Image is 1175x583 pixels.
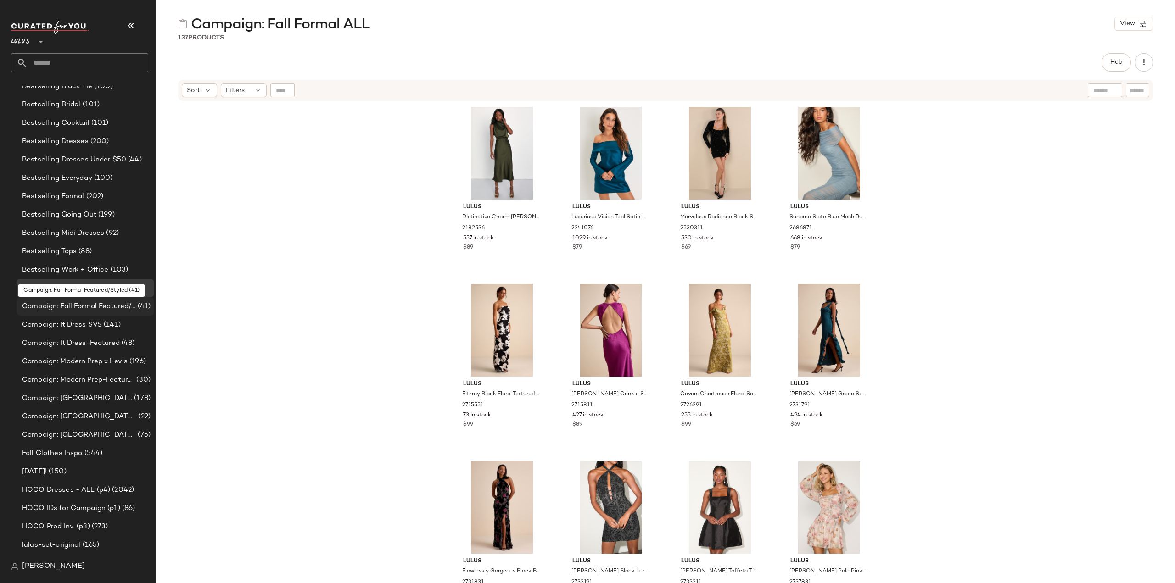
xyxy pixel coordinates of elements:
span: (101) [81,100,100,110]
span: Hub [1110,59,1123,66]
span: (44) [126,155,142,165]
span: Lulus [790,380,868,389]
img: 10587881_2182536.jpg [456,107,548,200]
span: Campaign: [GEOGRAPHIC_DATA]-SVS [22,430,136,440]
span: (202) [84,191,104,202]
span: Campaign: Fall Formal Featured/Styled [22,301,136,312]
span: 2686871 [789,224,812,233]
span: Bestselling Midi Dresses [22,228,104,239]
span: Bestselling Formal [22,191,84,202]
span: Lulus [11,31,30,48]
span: (2042) [110,485,134,495]
img: cfy_white_logo.C9jOOHJF.svg [11,21,89,34]
span: View [1119,20,1135,28]
span: (544) [83,448,103,459]
span: (22) [136,411,151,422]
img: 2737831_01_hero_2025-09-15.jpg [783,461,875,554]
span: $69 [790,421,800,429]
span: 668 in stock [790,234,822,243]
span: Sunama Slate Blue Mesh Ruched Bodycon Midi Dress [789,213,867,222]
span: Sort [187,86,200,95]
span: Campaign: Fall Formal ALL [22,283,112,294]
span: Lulus [463,557,541,566]
span: Lulus [572,557,650,566]
span: (86) [120,503,135,514]
img: svg%3e [178,19,187,28]
span: $99 [681,421,691,429]
span: Lulus [463,380,541,389]
span: (101) [90,118,109,128]
span: 494 in stock [790,411,823,420]
span: Campaign: It Dress-Featured [22,338,120,349]
span: (165) [81,540,100,550]
span: 2241076 [571,224,593,233]
span: (100) [92,173,113,183]
span: [PERSON_NAME] [22,561,85,572]
img: 2715811_03_detail_2025-09-11.jpg [565,284,657,377]
span: (92) [104,228,119,239]
span: $89 [463,244,473,252]
span: (100) [92,81,113,92]
img: 2686871_01_hero_2025-07-02.jpg [783,107,875,200]
span: [PERSON_NAME] Taffeta Tie-Back Skater Mini Dress [680,567,758,576]
span: 2715811 [571,401,593,410]
img: 2726291_02_front_2025-09-23.jpg [674,284,766,377]
span: (199) [96,210,115,220]
span: Campaign: [GEOGRAPHIC_DATA] Best Sellers [22,393,132,404]
span: Marvelous Radiance Black Sequin Cutout Long Sleeve Mini Dress [680,213,758,222]
span: (88) [77,246,92,257]
img: 2733191_02_front_2025-09-10.jpg [565,461,657,554]
img: svg%3e [11,563,18,570]
img: 2715551_05_side_2025-09-19.jpg [456,284,548,377]
img: 12234941_2530311.jpg [674,107,766,200]
span: 2715551 [462,401,483,410]
span: (30) [134,375,151,385]
span: [DATE]! [22,466,47,477]
span: Campaign: It Dress SVS [22,320,102,330]
span: 2182536 [462,224,485,233]
span: [PERSON_NAME] Crinkle Satin Backless Maxi Dress [571,390,649,399]
span: 2726291 [680,401,702,410]
span: Bestselling Tops [22,246,77,257]
button: View [1114,17,1153,31]
span: 530 in stock [681,234,714,243]
span: Bestselling Going Out [22,210,96,220]
span: 255 in stock [681,411,713,420]
span: Bestselling Everyday [22,173,92,183]
span: (178) [132,393,151,404]
span: Campaign: Fall Formal ALL [191,16,370,34]
span: (48) [120,338,135,349]
span: Bestselling Work + Office [22,265,109,275]
img: 10925381_2241076.jpg [565,107,657,200]
span: Lulus [790,557,868,566]
span: $79 [572,244,582,252]
span: Bestselling Black Tie [22,81,92,92]
span: Lulus [463,203,541,211]
span: 557 in stock [463,234,494,243]
span: Campaign: [GEOGRAPHIC_DATA] FEATURED [22,411,136,422]
span: [PERSON_NAME] Pale Pink Abstract Print Mesh Tiered Mini Dress [789,567,867,576]
span: Lulus [681,203,759,211]
span: Lulus [790,203,868,211]
span: (103) [109,265,129,275]
span: (200) [89,136,109,147]
span: HOCO IDs for Campaign (p1) [22,503,120,514]
button: Hub [1102,53,1131,72]
span: (137) [112,283,131,294]
span: 73 in stock [463,411,491,420]
span: (141) [102,320,121,330]
img: 2733211_02_front_2025-09-15.jpg [674,461,766,554]
span: Luxurious Vision Teal Satin Off-the-Shoulder Mini Dress [571,213,649,222]
span: HOCO Prod Inv. (p3) [22,522,90,532]
span: Filters [226,86,245,95]
div: Products [178,33,224,43]
img: 2731791_05_side_2025-09-24.jpg [783,284,875,377]
span: (196) [128,356,146,367]
img: 2731831_02_front_2025-09-09.jpg [456,461,548,554]
span: Fitzroy Black Floral Textured Strapless Maxi Dress [462,390,540,399]
span: Lulus [572,380,650,389]
span: HOCO Dresses - ALL (p4) [22,485,110,495]
span: Campaign: Modern Prep-Featured [22,375,134,385]
span: Lulus [681,557,759,566]
span: 1029 in stock [572,234,608,243]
